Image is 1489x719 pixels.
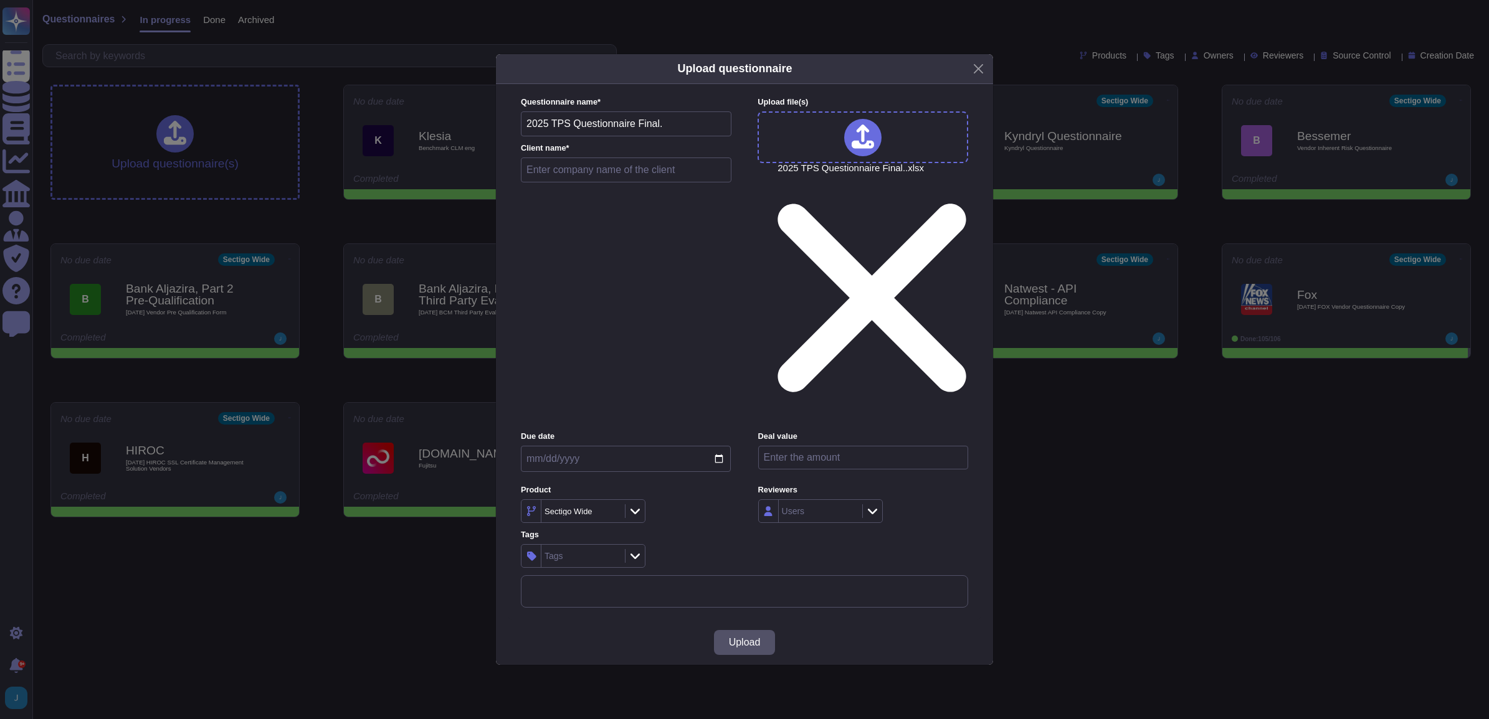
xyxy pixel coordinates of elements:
[521,98,731,106] label: Questionnaire name
[545,552,563,560] div: Tags
[545,507,592,515] div: Sectigo Wide
[521,433,731,441] label: Due date
[521,486,731,494] label: Product
[758,486,968,494] label: Reviewers
[758,97,808,106] span: Upload file (s)
[729,637,761,647] span: Upload
[778,163,966,423] span: 2025 TPS Questionnaire Final..xlsx
[782,507,805,515] div: Users
[521,157,731,182] input: Enter company name of the client
[521,111,731,136] input: Enter questionnaire name
[758,446,968,469] input: Enter the amount
[521,531,731,539] label: Tags
[969,59,988,78] button: Close
[758,433,968,441] label: Deal value
[677,60,792,77] h5: Upload questionnaire
[521,144,731,153] label: Client name
[521,446,731,472] input: Due date
[714,630,776,655] button: Upload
